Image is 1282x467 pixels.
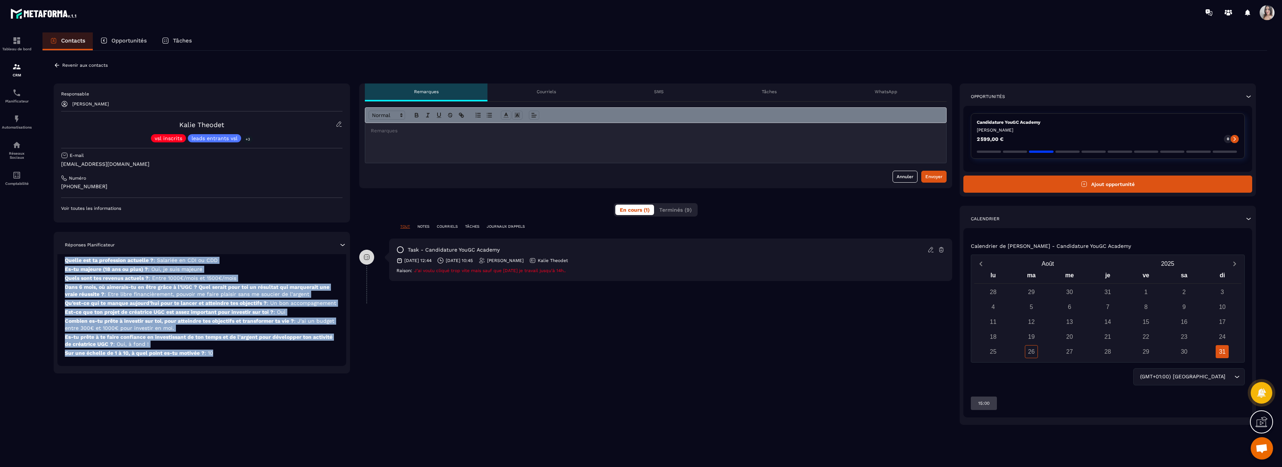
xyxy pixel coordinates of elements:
[65,300,339,307] p: Qu’est-ce qui te manque aujourd’hui pour te lancer et atteindre tes objectifs ?
[2,125,32,129] p: Automatisations
[61,37,85,44] p: Contacts
[1227,373,1232,381] input: Search for option
[974,259,988,269] button: Previous month
[1127,270,1165,283] div: ve
[762,89,777,95] p: Tâches
[65,334,339,348] p: Es-tu prête à te faire confiance en investissant de ton temps et de l'argent pour développer ton ...
[70,152,84,158] p: E-mail
[1139,345,1152,358] div: 29
[65,284,339,298] p: Dans 6 mois, où aimerais-tu en être grâce à l’UGC ? Quel serait pour toi un résultat qui marquera...
[148,266,202,272] span: : Oui, je suis majeure
[655,205,696,215] button: Terminés (9)
[2,73,32,77] p: CRM
[977,127,1239,133] p: [PERSON_NAME]
[414,268,566,273] span: J’ai voulu cliqué trop vite mais sauf que [DATE] je travail jusqu’à 14h..
[1063,300,1076,313] div: 6
[538,258,568,264] p: Kalie Theodet
[179,121,224,129] a: Kalie Theodet
[925,173,942,180] div: Envoyer
[487,224,525,229] p: JOURNAUX D'APPELS
[2,47,32,51] p: Tableau de bord
[417,224,429,229] p: NOTES
[971,216,1000,222] p: Calendrier
[65,266,339,273] p: Es-tu majeure (18 ans ou plus) ?
[1139,315,1152,328] div: 15
[1178,345,1191,358] div: 30
[205,350,213,356] span: : 10
[1101,300,1114,313] div: 7
[65,257,339,264] p: Quelle est ta profession actuelle ?
[1216,300,1229,313] div: 10
[173,37,192,44] p: Tâches
[113,341,149,347] span: : Oui, à fond !
[1025,300,1038,313] div: 5
[654,89,664,95] p: SMS
[414,89,439,95] p: Remarques
[397,268,412,273] span: Raison:
[149,275,236,281] span: : Entre 1000€/mois et 1500€/mois
[986,315,1000,328] div: 11
[2,109,32,135] a: automationsautomationsAutomatisations
[1178,315,1191,328] div: 16
[1108,257,1228,270] button: Open years overlay
[10,7,78,20] img: logo
[1025,330,1038,343] div: 19
[65,350,339,357] p: Sur une échelle de 1 à 10, à quel point es-tu motivée ?
[12,36,21,45] img: formation
[12,62,21,71] img: formation
[61,91,342,97] p: Responsable
[2,31,32,57] a: formationformationTableau de bord
[1089,270,1127,283] div: je
[12,171,21,180] img: accountant
[12,114,21,123] img: automations
[615,205,654,215] button: En cours (1)
[1101,345,1114,358] div: 28
[978,400,989,406] p: 15:00
[192,136,237,141] p: leads entrants vsl
[986,285,1000,299] div: 28
[1178,330,1191,343] div: 23
[1101,315,1114,328] div: 14
[971,243,1131,249] p: Calendrier de [PERSON_NAME] - Candidature YouGC Academy
[1025,345,1038,358] div: 26
[1216,285,1229,299] div: 3
[12,141,21,149] img: social-network
[1139,300,1152,313] div: 8
[104,291,309,297] span: : Etre libre financièrement, pouvoir me faire plaisir sans me soucier de l’argent
[12,88,21,97] img: scheduler
[1063,345,1076,358] div: 27
[921,171,947,183] button: Envoyer
[72,101,109,107] p: [PERSON_NAME]
[400,224,410,229] p: TOUT
[111,37,147,44] p: Opportunités
[65,242,115,248] p: Réponses Planificateur
[2,99,32,103] p: Planificateur
[986,330,1000,343] div: 18
[1025,285,1038,299] div: 29
[243,135,253,143] p: +3
[977,119,1239,125] p: Candidature YouGC Academy
[974,285,1241,358] div: Calendar days
[1178,300,1191,313] div: 9
[1101,285,1114,299] div: 31
[971,94,1005,100] p: Opportunités
[65,275,339,282] p: Quels sont tes revenus actuels ?
[1063,330,1076,343] div: 20
[69,175,86,181] p: Numéro
[1025,315,1038,328] div: 12
[977,136,1004,142] p: 2 599,00 €
[1101,330,1114,343] div: 21
[537,89,556,95] p: Courriels
[1227,136,1229,142] p: 0
[65,318,339,332] p: Combien es-tu prête à investir sur toi, pour atteindre tes objectifs et transformer ta vie ?
[487,258,524,264] p: [PERSON_NAME]
[267,300,336,306] span: : Un bon accompagnement
[1139,285,1152,299] div: 1
[2,57,32,83] a: formationformationCRM
[1203,270,1241,283] div: di
[404,258,432,264] p: [DATE] 12:44
[875,89,897,95] p: WhatsApp
[2,182,32,186] p: Comptabilité
[2,151,32,160] p: Réseaux Sociaux
[2,165,32,191] a: accountantaccountantComptabilité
